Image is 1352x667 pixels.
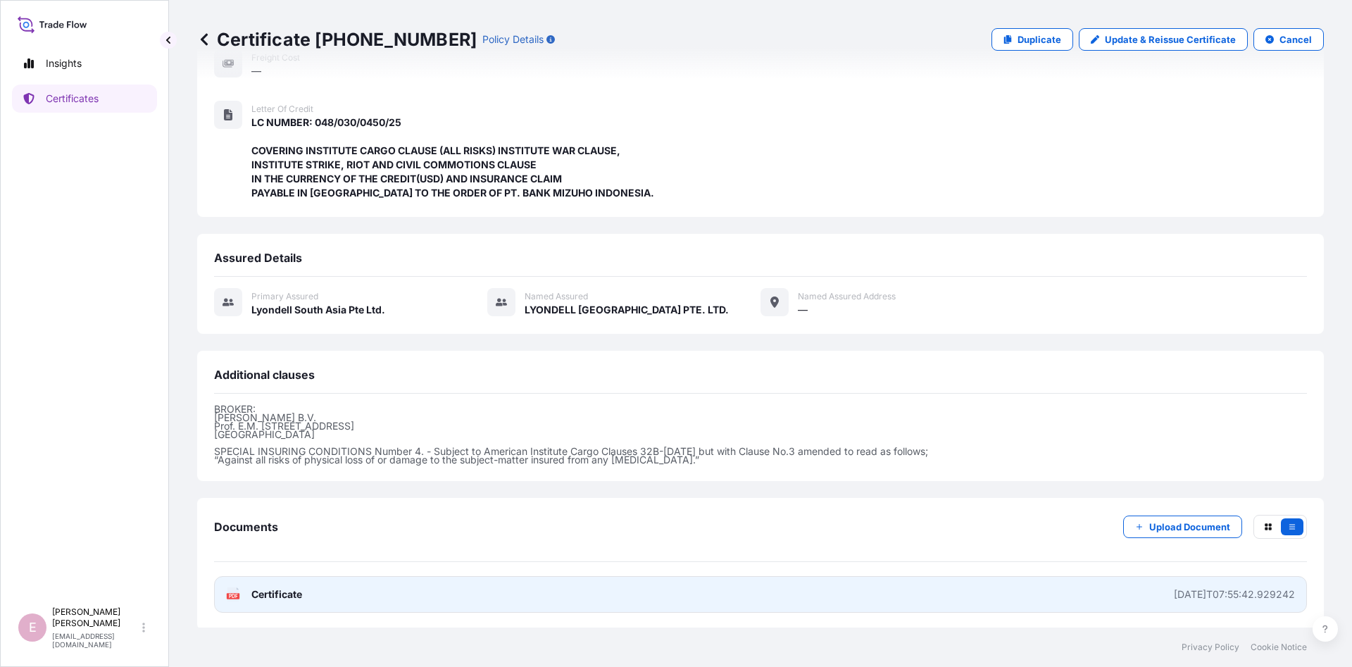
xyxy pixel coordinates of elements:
[1174,587,1295,601] div: [DATE]T07:55:42.929242
[29,621,37,635] span: E
[251,291,318,302] span: Primary assured
[1123,516,1242,538] button: Upload Document
[1251,642,1307,653] a: Cookie Notice
[214,405,1307,464] p: BROKER: [PERSON_NAME] B.V. Prof. E.M. [STREET_ADDRESS] [GEOGRAPHIC_DATA] SPECIAL INSURING CONDITI...
[525,303,729,317] span: LYONDELL [GEOGRAPHIC_DATA] PTE. LTD.
[46,56,82,70] p: Insights
[1018,32,1061,46] p: Duplicate
[214,520,278,534] span: Documents
[1253,28,1324,51] button: Cancel
[251,303,385,317] span: Lyondell South Asia Pte Ltd.
[214,251,302,265] span: Assured Details
[251,104,313,115] span: Letter of Credit
[251,587,302,601] span: Certificate
[1149,520,1230,534] p: Upload Document
[525,291,588,302] span: Named Assured
[12,85,157,113] a: Certificates
[1182,642,1239,653] a: Privacy Policy
[1079,28,1248,51] a: Update & Reissue Certificate
[229,594,238,599] text: PDF
[52,632,139,649] p: [EMAIL_ADDRESS][DOMAIN_NAME]
[1105,32,1236,46] p: Update & Reissue Certificate
[214,368,315,382] span: Additional clauses
[798,303,808,317] span: —
[482,32,544,46] p: Policy Details
[12,49,157,77] a: Insights
[52,606,139,629] p: [PERSON_NAME] [PERSON_NAME]
[798,291,896,302] span: Named Assured Address
[214,576,1307,613] a: PDFCertificate[DATE]T07:55:42.929242
[46,92,99,106] p: Certificates
[991,28,1073,51] a: Duplicate
[197,28,477,51] p: Certificate [PHONE_NUMBER]
[1279,32,1312,46] p: Cancel
[251,116,654,200] span: LC NUMBER: 048/030/0450/25 COVERING INSTITUTE CARGO CLAUSE (ALL RISKS) INSTITUTE WAR CLAUSE, INST...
